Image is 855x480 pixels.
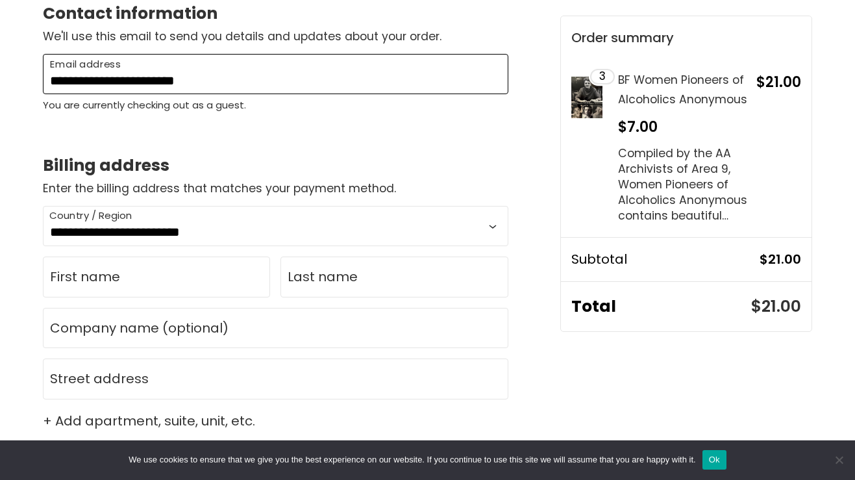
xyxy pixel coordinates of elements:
span: Total [571,292,751,321]
label: Last name [288,267,358,286]
input: Street address [43,359,508,399]
span: Subtotal [571,248,760,271]
input: First name [43,257,270,297]
p: Order summary [571,27,812,49]
img: BF Women Pioneers of Alcoholics Anonymous [571,77,602,118]
span: + Add apartment, suite, unit, etc. [43,410,508,433]
label: First name [50,267,120,286]
span: No [832,453,845,466]
button: Ok [702,450,726,470]
span: $7.00 [618,117,658,137]
input: Company name (optional) [43,308,508,349]
input: Last name [280,257,508,297]
h2: Billing address [43,155,508,176]
label: Street address [50,369,149,388]
h3: BF Women Pioneers of Alcoholics Anonymous [618,70,749,110]
input: Email address [43,54,508,95]
p: We'll use this email to send you details and updates about your order. [43,30,508,44]
span: $21.00 [760,248,801,271]
span: We use cookies to ensure that we give you the best experience on our website. If you continue to ... [129,453,695,466]
span: $21.00 [751,295,801,318]
label: Company name (optional) [50,318,229,338]
p: Enter the billing address that matches your payment method. [43,182,508,196]
span: $21.00 [756,72,801,92]
p: Compiled by the AA Archivists of Area 9, Women Pioneers of Alcoholics Anonymous contains beautiful… [618,145,749,223]
p: You are currently checking out as a guest. [43,97,508,114]
label: Email address [50,57,121,71]
h2: Contact information [43,3,508,24]
label: Country / Region [49,209,132,221]
span: 3 [599,71,606,82]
